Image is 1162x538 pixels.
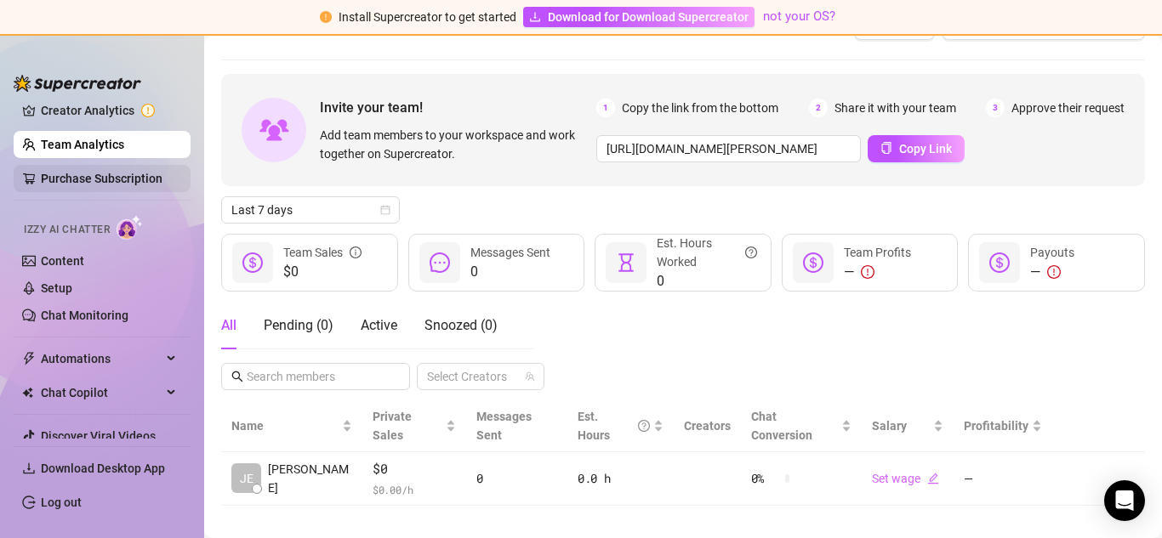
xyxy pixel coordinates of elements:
[525,371,535,382] span: team
[954,452,1052,506] td: —
[22,352,36,365] span: thunderbolt
[803,252,823,273] span: dollar-circle
[41,345,162,372] span: Automations
[221,400,362,452] th: Name
[763,8,835,24] a: not your OS?
[350,243,362,262] span: info-circle
[751,469,778,488] span: 0 %
[476,469,557,488] div: 0
[231,416,339,435] span: Name
[41,429,156,443] a: Discover Viral Videos
[1047,265,1061,279] span: exclamation-circle
[927,473,939,484] span: edit
[872,419,907,433] span: Salary
[578,407,650,445] div: Est. Hours
[844,246,911,259] span: Team Profits
[41,309,128,322] a: Chat Monitoring
[751,410,812,442] span: Chat Conversion
[523,7,755,27] a: Download for Download Supercreator
[117,215,143,240] img: AI Chatter
[41,379,162,406] span: Chat Copilot
[22,462,36,475] span: download
[283,262,362,282] span: $0
[638,407,650,445] span: question-circle
[231,197,390,223] span: Last 7 days
[41,496,82,509] a: Log out
[268,460,352,497] span: [PERSON_NAME]
[1104,480,1145,521] div: Open Intercom Messenger
[231,371,243,382] span: search
[41,462,165,475] span: Download Desktop App
[424,317,498,333] span: Snoozed ( 0 )
[373,410,412,442] span: Private Sales
[373,481,456,498] span: $ 0.00 /h
[14,75,141,92] img: logo-BBDzfeDw.svg
[616,252,636,273] span: hourglass
[1011,99,1125,117] span: Approve their request
[872,472,939,485] a: Set wageedit
[339,10,516,24] span: Install Supercreator to get started
[548,8,749,26] span: Download for Download Supercreator
[745,234,757,271] span: question-circle
[899,142,952,156] span: Copy Link
[674,400,741,452] th: Creators
[22,387,33,399] img: Chat Copilot
[529,11,541,23] span: download
[24,222,110,238] span: Izzy AI Chatter
[247,367,386,386] input: Search members
[41,97,177,124] a: Creator Analytics exclamation-circle
[430,252,450,273] span: message
[470,262,550,282] span: 0
[834,99,956,117] span: Share it with your team
[844,262,911,282] div: —
[41,254,84,268] a: Content
[861,265,874,279] span: exclamation-circle
[657,271,757,292] span: 0
[242,252,263,273] span: dollar-circle
[964,419,1028,433] span: Profitability
[221,315,236,336] div: All
[320,11,332,23] span: exclamation-circle
[380,205,390,215] span: calendar
[240,469,253,488] span: JE
[657,234,757,271] div: Est. Hours Worked
[578,469,664,488] div: 0.0 h
[986,99,1005,117] span: 3
[320,97,596,118] span: Invite your team!
[373,459,456,479] span: $0
[283,243,362,262] div: Team Sales
[41,281,72,295] a: Setup
[622,99,778,117] span: Copy the link from the bottom
[596,99,615,117] span: 1
[868,135,965,162] button: Copy Link
[41,165,177,192] a: Purchase Subscription
[880,142,892,154] span: copy
[320,126,590,163] span: Add team members to your workspace and work together on Supercreator.
[809,99,828,117] span: 2
[1030,246,1074,259] span: Payouts
[470,246,550,259] span: Messages Sent
[989,252,1010,273] span: dollar-circle
[41,138,124,151] a: Team Analytics
[1030,262,1074,282] div: —
[476,410,532,442] span: Messages Sent
[264,315,333,336] div: Pending ( 0 )
[361,317,397,333] span: Active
